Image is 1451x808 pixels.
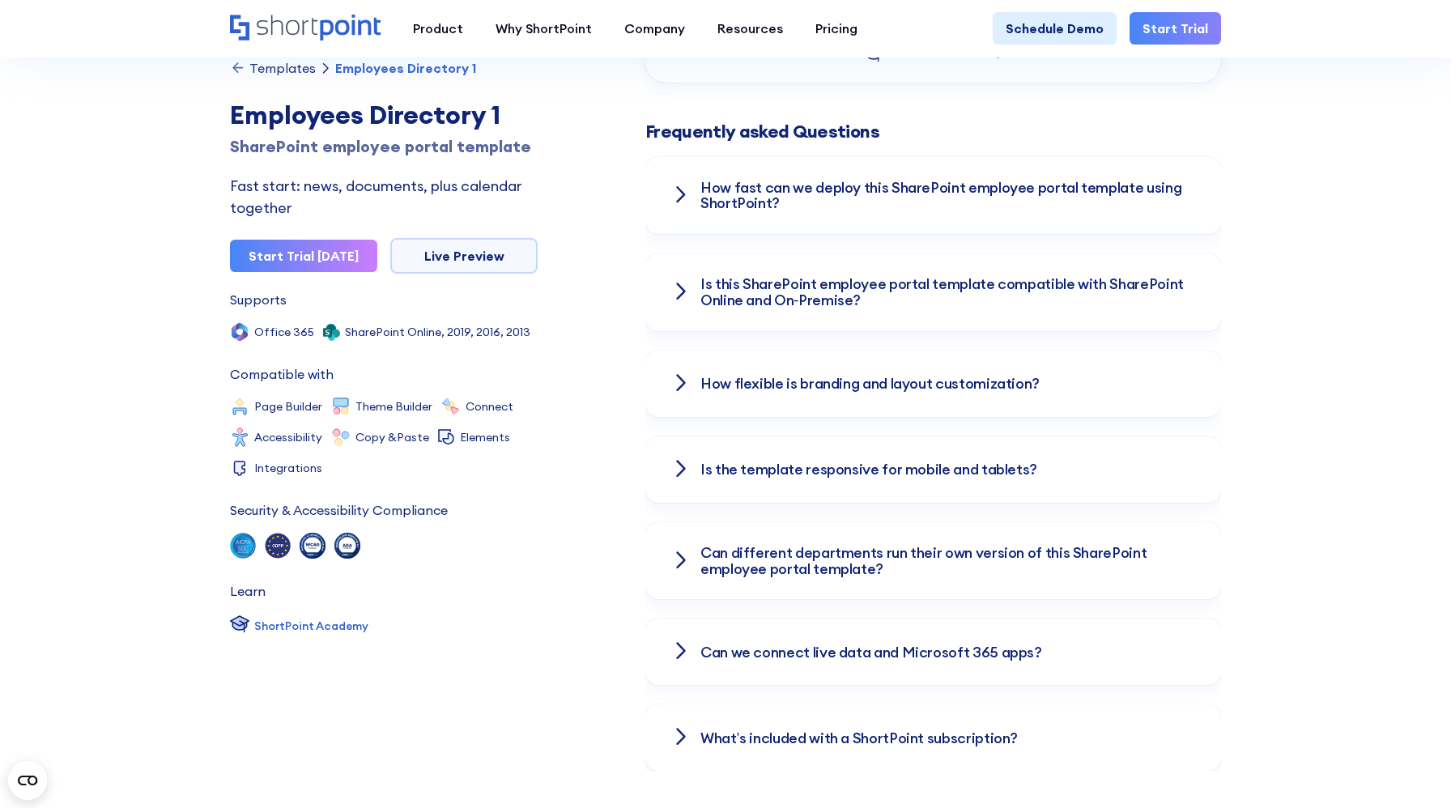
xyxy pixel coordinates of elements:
img: soc 2 [230,533,256,559]
div: Employees Directory 1 [230,96,538,134]
div: Templates [249,62,316,74]
div: Fast start: news, documents, plus calendar together [230,175,538,219]
div: Accessibility [254,432,322,443]
div: Elements [460,432,510,443]
div: Office 365 [254,326,314,338]
a: Product [397,12,479,45]
div: Learn [230,585,266,597]
h3: How flexible is branding and layout customization? [700,376,1040,392]
div: Page Builder [254,401,322,412]
a: Why ShortPoint [479,12,608,45]
a: Start Trial [DATE] [230,240,377,272]
a: Start Trial [1130,12,1221,45]
div: Copy &Paste [355,432,429,443]
h3: Is the template responsive for mobile and tablets? [700,461,1037,478]
a: Live Preview [390,238,538,274]
a: Schedule Demo [993,12,1117,45]
h3: How fast can we deploy this SharePoint employee portal template using ShortPoint? [700,180,1195,212]
div: Connect [466,401,513,412]
div: Why ShortPoint [496,19,592,38]
div: Company [624,19,685,38]
h3: Can we connect live data and Microsoft 365 apps? [700,644,1042,661]
h3: What’s included with a ShortPoint subscription? [700,730,1018,746]
div: Pricing [815,19,857,38]
div: SharePoint Online, 2019, 2016, 2013 [345,326,530,338]
a: ShortPoint Academy [230,614,368,638]
div: Resources [717,19,783,38]
a: Home [230,15,381,42]
div: ShortPoint Academy [254,618,368,635]
div: Compatible with [230,368,334,381]
div: SharePoint employee portal template [230,134,538,159]
button: Open CMP widget [8,761,47,800]
a: Company [608,12,701,45]
div: Supports [230,293,287,306]
h3: Is this SharePoint employee portal template compatible with SharePoint Online and On‑Premise? [700,276,1195,308]
div: Employees Directory 1 [335,62,476,74]
div: Security & Accessibility Compliance [230,504,448,517]
div: Theme Builder [355,401,432,412]
h3: Can different departments run their own version of this SharePoint employee portal template? [700,545,1195,577]
a: Pricing [799,12,874,45]
iframe: Chat Widget [1160,620,1451,808]
div: Integrations [254,462,322,474]
a: Resources [701,12,799,45]
a: Templates [230,60,316,76]
span: Frequently asked Questions [645,121,879,141]
div: Product [413,19,463,38]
